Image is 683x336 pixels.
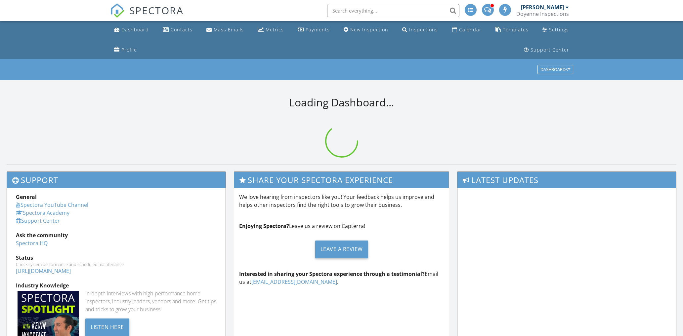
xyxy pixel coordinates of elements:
[16,254,217,262] div: Status
[16,201,88,208] a: Spectora YouTube Channel
[111,44,140,56] a: Company Profile
[16,281,217,289] div: Industry Knowledge
[239,222,289,230] strong: Enjoying Spectora?
[295,24,332,36] a: Payments
[129,3,184,17] span: SPECTORA
[540,24,572,36] a: Settings
[239,222,444,230] p: Leave us a review on Capterra!
[459,26,482,33] div: Calendar
[493,24,531,36] a: Templates
[110,9,184,23] a: SPECTORA
[16,267,71,275] a: [URL][DOMAIN_NAME]
[409,26,438,33] div: Inspections
[85,323,129,330] a: Listen Here
[449,24,484,36] a: Calendar
[537,65,573,74] button: Dashboards
[121,47,137,53] div: Profile
[16,231,217,239] div: Ask the community
[204,24,246,36] a: Mass Emails
[16,217,60,224] a: Support Center
[251,278,337,285] a: [EMAIL_ADDRESS][DOMAIN_NAME]
[171,26,192,33] div: Contacts
[214,26,244,33] div: Mass Emails
[400,24,441,36] a: Inspections
[549,26,569,33] div: Settings
[239,270,425,278] strong: Interested in sharing your Spectora experience through a testimonial?
[531,47,569,53] div: Support Center
[239,193,444,209] p: We love hearing from inspectors like you! Your feedback helps us improve and helps other inspecto...
[111,24,151,36] a: Dashboard
[255,24,286,36] a: Metrics
[457,172,676,188] h3: Latest Updates
[16,240,48,247] a: Spectora HQ
[315,241,368,258] div: Leave a Review
[16,262,217,267] div: Check system performance and scheduled maintenance.
[516,11,569,17] div: Doyenne Inspections
[341,24,391,36] a: New Inspection
[521,44,572,56] a: Support Center
[503,26,529,33] div: Templates
[234,172,449,188] h3: Share Your Spectora Experience
[16,193,37,201] strong: General
[239,235,444,263] a: Leave a Review
[327,4,459,17] input: Search everything...
[521,4,564,11] div: [PERSON_NAME]
[306,26,330,33] div: Payments
[7,172,226,188] h3: Support
[266,26,284,33] div: Metrics
[85,289,217,313] div: In-depth interviews with high-performance home inspectors, industry leaders, vendors and more. Ge...
[110,3,125,18] img: The Best Home Inspection Software - Spectora
[16,209,69,216] a: Spectora Academy
[239,270,444,286] p: Email us at .
[160,24,195,36] a: Contacts
[540,67,570,72] div: Dashboards
[121,26,149,33] div: Dashboard
[350,26,388,33] div: New Inspection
